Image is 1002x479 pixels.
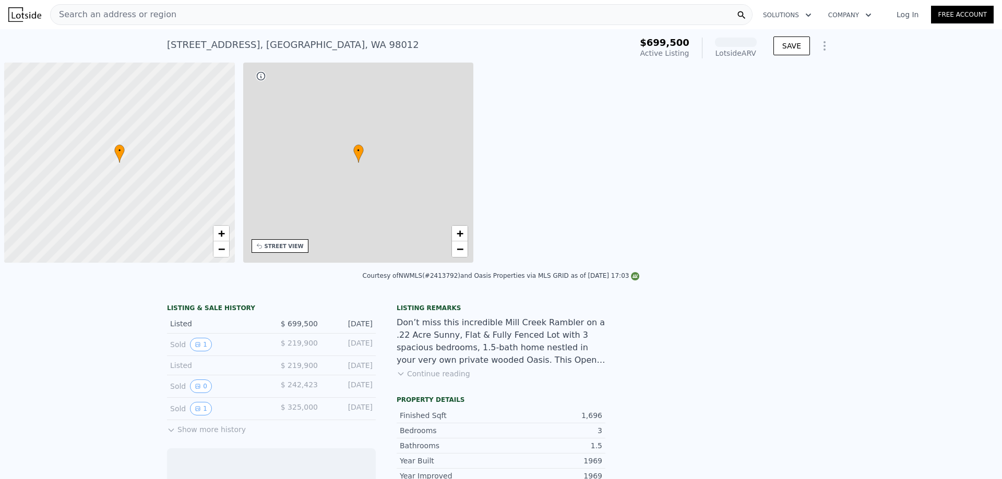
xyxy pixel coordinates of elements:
div: Don’t miss this incredible Mill Creek Rambler on a .22 Acre Sunny, Flat & Fully Fenced Lot with 3... [397,316,605,366]
div: 1,696 [501,410,602,421]
span: − [218,242,224,255]
span: + [218,227,224,240]
img: NWMLS Logo [631,272,639,280]
div: STREET VIEW [265,242,304,250]
span: • [114,146,125,155]
div: Listing remarks [397,304,605,312]
div: Bathrooms [400,440,501,451]
div: Sold [170,379,263,393]
button: View historical data [190,402,212,415]
div: • [353,144,364,163]
div: LISTING & SALE HISTORY [167,304,376,314]
span: Search an address or region [51,8,176,21]
img: Lotside [8,7,41,22]
div: [DATE] [326,318,373,329]
a: Zoom in [452,226,468,241]
button: Show more history [167,420,246,435]
div: [DATE] [326,338,373,351]
button: Solutions [755,6,820,24]
a: Free Account [931,6,994,23]
div: Sold [170,402,263,415]
button: View historical data [190,338,212,351]
button: View historical data [190,379,212,393]
div: 3 [501,425,602,436]
div: Courtesy of NWMLS (#2413792) and Oasis Properties via MLS GRID as of [DATE] 17:03 [363,272,640,279]
a: Log In [884,9,931,20]
div: • [114,144,125,163]
div: Listed [170,318,263,329]
a: Zoom out [452,241,468,257]
div: Lotside ARV [715,48,757,58]
span: $ 325,000 [281,403,318,411]
div: 1969 [501,456,602,466]
span: − [457,242,463,255]
span: Active Listing [640,49,689,57]
span: $699,500 [640,37,689,48]
div: Year Built [400,456,501,466]
div: [DATE] [326,360,373,371]
span: $ 219,900 [281,361,318,370]
span: $ 242,423 [281,380,318,389]
a: Zoom in [213,226,229,241]
div: Bedrooms [400,425,501,436]
div: 1.5 [501,440,602,451]
button: SAVE [773,36,810,55]
div: [DATE] [326,379,373,393]
button: Continue reading [397,369,470,379]
button: Show Options [814,35,835,56]
div: [DATE] [326,402,373,415]
div: [STREET_ADDRESS] , [GEOGRAPHIC_DATA] , WA 98012 [167,38,419,52]
span: • [353,146,364,155]
span: $ 219,900 [281,339,318,347]
div: Listed [170,360,263,371]
button: Company [820,6,880,24]
div: Finished Sqft [400,410,501,421]
div: Property details [397,396,605,404]
span: + [457,227,463,240]
a: Zoom out [213,241,229,257]
span: $ 699,500 [281,320,318,328]
div: Sold [170,338,263,351]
